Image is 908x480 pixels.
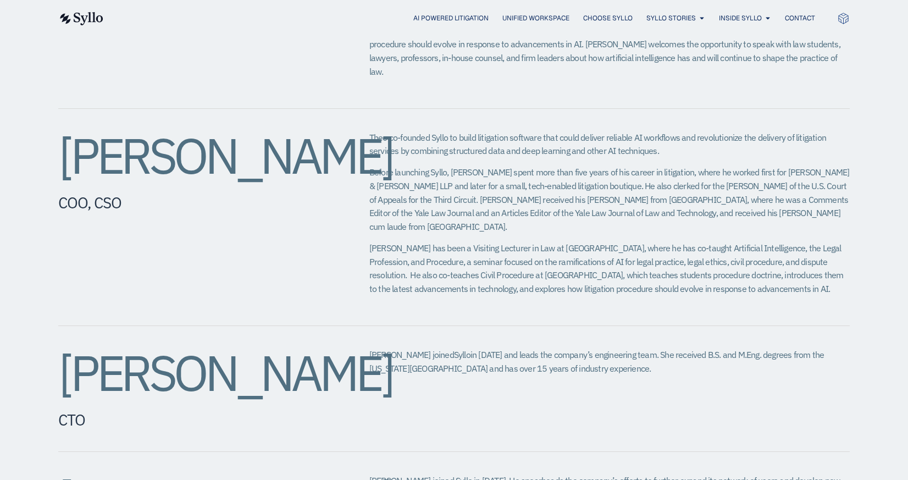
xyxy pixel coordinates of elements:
[719,13,762,23] a: Inside Syllo
[58,411,325,429] h5: CTO
[369,349,824,374] span: in [DATE] and leads the company’s engineering team. She received B.S. and M.Eng. degrees from the...
[369,132,826,157] span: Theo co-founded Syllo to build litigation software that could deliver reliable AI workflows and r...
[58,131,325,180] h2: [PERSON_NAME]​
[649,363,651,374] span: .
[502,13,569,23] a: Unified Workspace
[583,13,633,23] a: Choose Syllo
[369,167,850,232] span: Before launching Syllo, [PERSON_NAME] spent more than five years of his career in litigation, whe...
[454,349,470,360] span: Syllo
[58,194,325,212] h5: COO, CSO
[413,13,489,23] a: AI Powered Litigation
[125,13,815,24] div: Menu Toggle
[785,13,815,23] a: Contact
[369,242,844,294] span: [PERSON_NAME] has been a Visiting Lecturer in Law at [GEOGRAPHIC_DATA], where he has co-taught Ar...
[58,12,103,25] img: syllo
[125,13,815,24] nav: Menu
[369,349,454,360] span: [PERSON_NAME] joined
[646,13,696,23] a: Syllo Stories
[58,348,325,398] h2: [PERSON_NAME]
